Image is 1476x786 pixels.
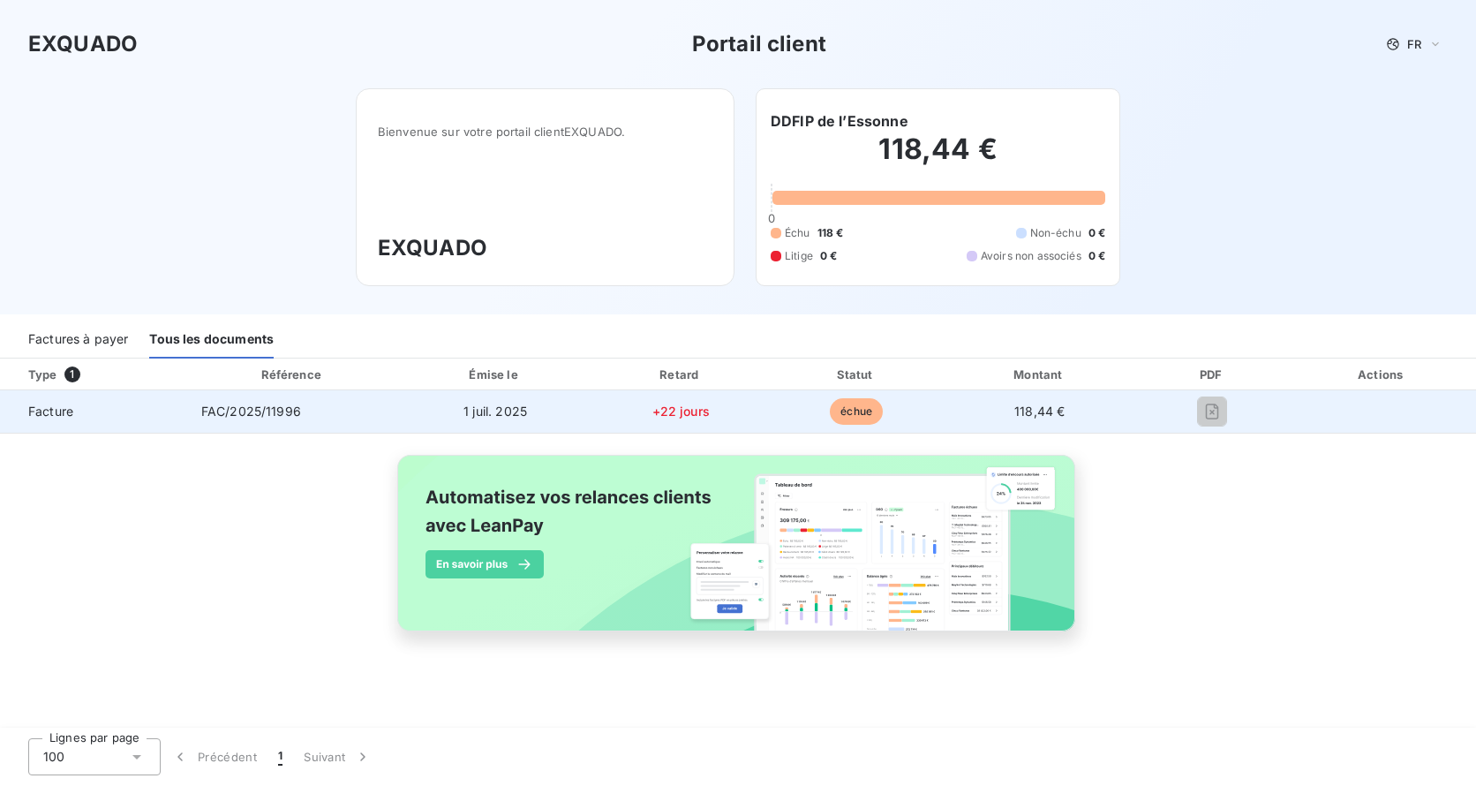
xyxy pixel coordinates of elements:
span: Bienvenue sur votre portail client EXQUADO . [378,125,712,139]
h3: EXQUADO [28,28,138,60]
span: Non-échu [1030,225,1081,241]
div: Type [18,366,184,383]
span: 118,44 € [1014,404,1065,419]
div: PDF [1140,366,1284,383]
span: Facture [14,403,173,420]
span: 0 [768,211,775,225]
div: Statut [773,366,940,383]
span: 118 € [817,225,844,241]
span: échue [830,398,883,425]
div: Émise le [403,366,589,383]
span: Avoirs non associés [981,248,1081,264]
button: 1 [267,738,293,775]
div: Montant [946,366,1133,383]
h3: EXQUADO [378,232,712,264]
h2: 118,44 € [771,132,1105,185]
span: 100 [43,748,64,766]
img: banner [381,444,1095,661]
span: FAC/2025/11996 [201,404,301,419]
span: 1 juil. 2025 [463,404,527,419]
span: +22 jours [652,404,710,419]
span: 0 € [1088,225,1105,241]
span: 1 [64,367,80,382]
button: Suivant [293,738,382,775]
div: Référence [261,367,321,382]
span: 1 [278,748,282,766]
span: FR [1407,37,1421,51]
span: Échu [785,225,810,241]
h3: Portail client [692,28,826,60]
span: Litige [785,248,813,264]
div: Actions [1291,366,1472,383]
button: Précédent [161,738,267,775]
span: 0 € [1088,248,1105,264]
h6: DDFIP de l’Essonne [771,110,908,132]
span: 0 € [820,248,837,264]
div: Tous les documents [149,321,274,359]
div: Retard [596,366,766,383]
div: Factures à payer [28,321,128,359]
